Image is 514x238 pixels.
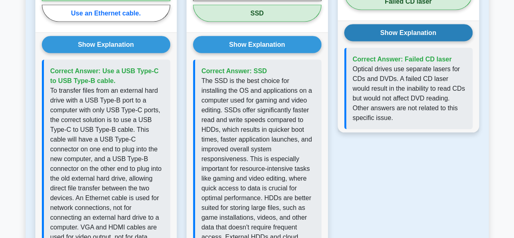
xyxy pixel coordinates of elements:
span: Correct Answer: SSD [202,67,267,74]
button: Show Explanation [344,24,473,41]
span: Correct Answer: Use a USB Type-C to USB Type-B cable. [50,67,159,84]
button: Show Explanation [193,36,321,53]
label: Use an Ethernet cable. [42,4,170,22]
label: SSD [193,4,321,22]
span: Correct Answer: Failed CD laser [353,55,452,62]
button: Show Explanation [42,36,170,53]
p: Optical drives use separate lasers for CDs and DVDs. A failed CD laser would result in the inabil... [353,64,466,122]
